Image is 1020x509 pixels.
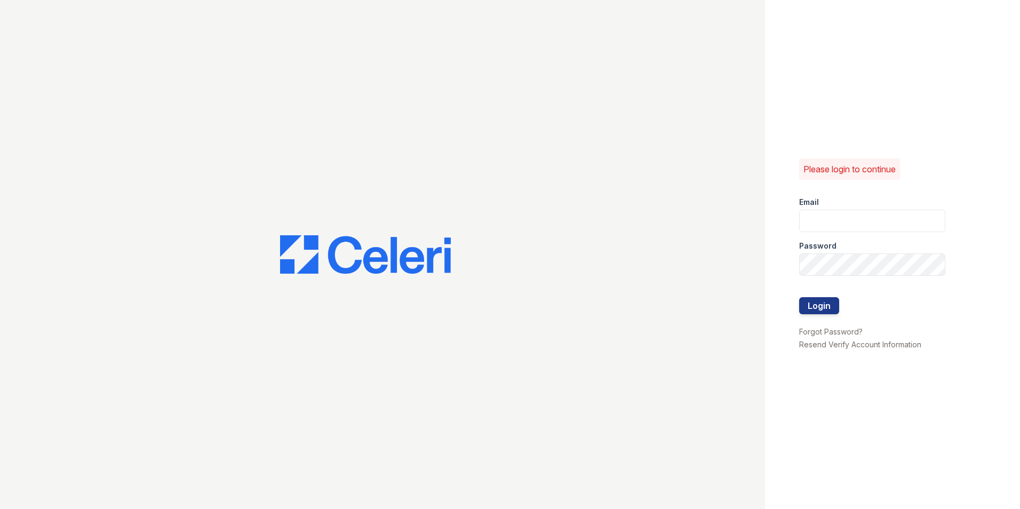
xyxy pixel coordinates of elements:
label: Email [799,197,819,208]
a: Resend Verify Account Information [799,340,921,349]
button: Login [799,297,839,314]
p: Please login to continue [803,163,896,176]
a: Forgot Password? [799,327,863,336]
label: Password [799,241,836,251]
img: CE_Logo_Blue-a8612792a0a2168367f1c8372b55b34899dd931a85d93a1a3d3e32e68fde9ad4.png [280,235,451,274]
